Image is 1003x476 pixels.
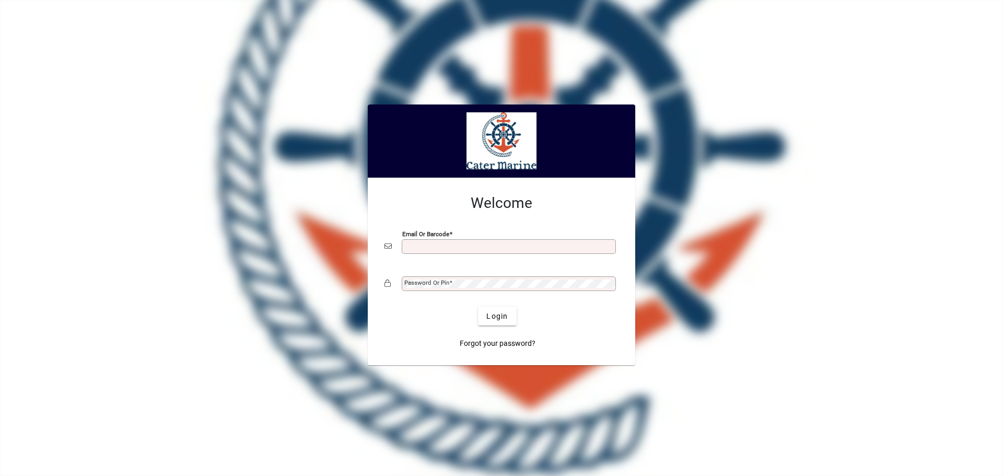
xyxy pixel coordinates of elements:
[486,311,508,322] span: Login
[460,338,535,349] span: Forgot your password?
[402,230,449,238] mat-label: Email or Barcode
[384,194,619,212] h2: Welcome
[478,307,516,326] button: Login
[404,279,449,286] mat-label: Password or Pin
[456,334,540,353] a: Forgot your password?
